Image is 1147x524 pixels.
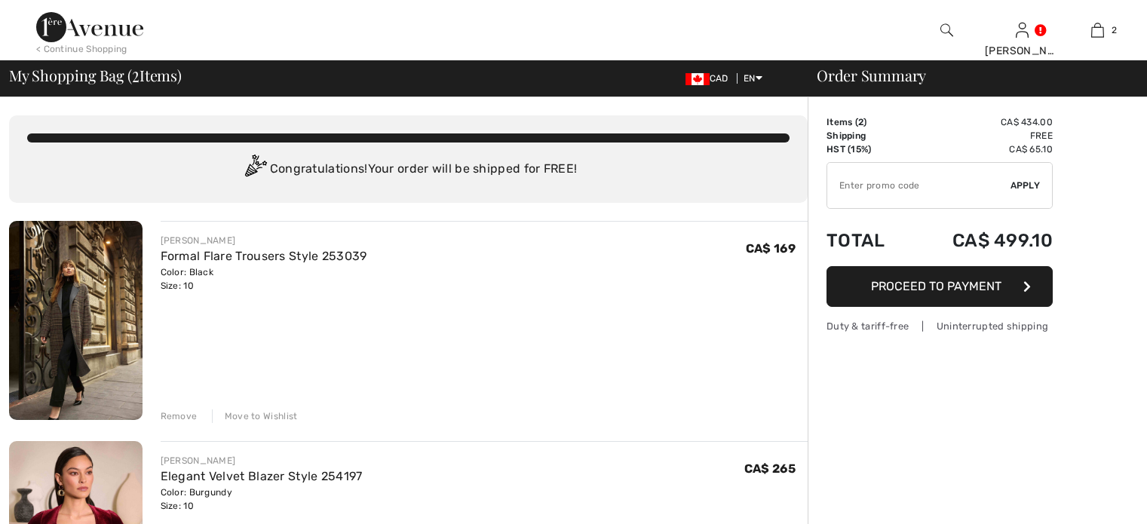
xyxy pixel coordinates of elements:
td: Free [909,129,1053,142]
img: My Info [1016,21,1029,39]
span: 2 [1112,23,1117,37]
img: search the website [940,21,953,39]
a: Elegant Velvet Blazer Style 254197 [161,469,363,483]
td: CA$ 499.10 [909,215,1053,266]
div: Duty & tariff-free | Uninterrupted shipping [827,319,1053,333]
img: 1ère Avenue [36,12,143,42]
button: Proceed to Payment [827,266,1053,307]
span: 2 [132,64,140,84]
div: Order Summary [799,68,1138,83]
div: Color: Burgundy Size: 10 [161,486,363,513]
a: Sign In [1016,23,1029,37]
td: Shipping [827,129,909,142]
div: Color: Black Size: 10 [161,265,367,293]
td: CA$ 65.10 [909,142,1053,156]
a: 2 [1060,21,1134,39]
img: Formal Flare Trousers Style 253039 [9,221,143,420]
span: Apply [1011,179,1041,192]
span: My Shopping Bag ( Items) [9,68,182,83]
td: Items ( ) [827,115,909,129]
span: Proceed to Payment [871,279,1001,293]
span: 2 [858,117,863,127]
input: Promo code [827,163,1011,208]
div: [PERSON_NAME] [161,454,363,467]
td: CA$ 434.00 [909,115,1053,129]
img: My Bag [1091,21,1104,39]
div: Remove [161,409,198,423]
div: Congratulations! Your order will be shipped for FREE! [27,155,790,185]
img: Congratulation2.svg [240,155,270,185]
div: < Continue Shopping [36,42,127,56]
div: Move to Wishlist [212,409,298,423]
td: HST (15%) [827,142,909,156]
span: CAD [685,73,735,84]
div: [PERSON_NAME] [161,234,367,247]
td: Total [827,215,909,266]
span: CA$ 169 [746,241,796,256]
span: CA$ 265 [744,461,796,476]
img: Canadian Dollar [685,73,710,85]
div: [PERSON_NAME] [985,43,1059,59]
a: Formal Flare Trousers Style 253039 [161,249,367,263]
span: EN [744,73,762,84]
